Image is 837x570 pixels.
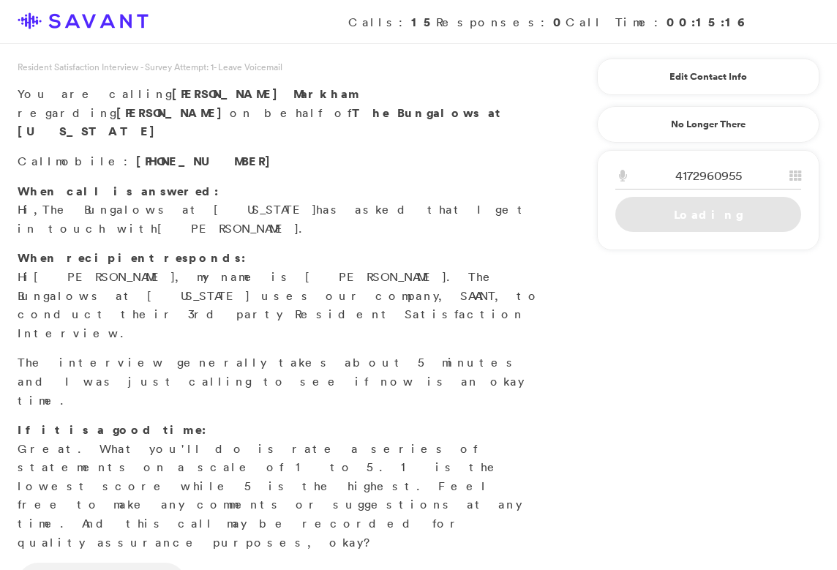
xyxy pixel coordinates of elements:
p: Hi, has asked that I get in touch with . [18,182,541,239]
a: No Longer There [597,106,819,143]
p: You are calling regarding on behalf of [18,85,541,141]
a: Loading [615,197,801,232]
span: [PERSON_NAME] [34,269,175,284]
p: Hi , my name is [PERSON_NAME]. The Bungalows at [US_STATE] uses our company, SAVANT, to conduct t... [18,249,541,342]
p: The interview generally takes about 5 minutes and I was just calling to see if now is an okay time. [18,353,541,410]
strong: When call is answered: [18,183,219,199]
strong: [PERSON_NAME] [116,105,230,121]
span: Markham [293,86,361,102]
strong: 00:15:16 [667,14,746,30]
a: Edit Contact Info [615,65,801,89]
span: [PERSON_NAME] [172,86,285,102]
strong: If it is a good time: [18,421,206,438]
span: The Bungalows at [US_STATE] [42,202,316,217]
strong: 0 [553,14,566,30]
span: [PERSON_NAME] [157,221,299,236]
p: Great. What you'll do is rate a series of statements on a scale of 1 to 5. 1 is the lowest score ... [18,421,541,552]
strong: 15 [411,14,436,30]
p: Call : [18,152,541,171]
span: mobile [56,154,124,168]
strong: When recipient responds: [18,250,246,266]
span: Resident Satisfaction Interview - Survey Attempt: 1 - Leave Voicemail [18,61,282,73]
span: [PHONE_NUMBER] [136,153,278,169]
